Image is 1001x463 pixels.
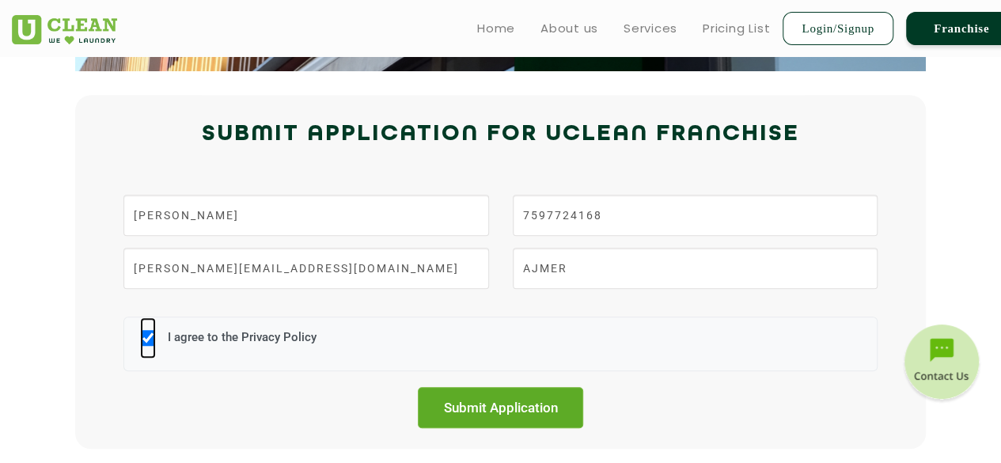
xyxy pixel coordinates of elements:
input: Phone Number* [513,195,878,236]
input: Submit Application [418,387,584,428]
img: contact-btn [902,324,981,404]
a: Pricing List [703,19,770,38]
img: UClean Laundry and Dry Cleaning [12,15,117,44]
a: Login/Signup [783,12,893,45]
input: Email Id* [123,248,488,289]
a: About us [540,19,598,38]
a: Home [477,19,515,38]
input: Name* [123,195,488,236]
input: City* [513,248,878,289]
label: I agree to the Privacy Policy [164,330,317,359]
a: Services [624,19,677,38]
